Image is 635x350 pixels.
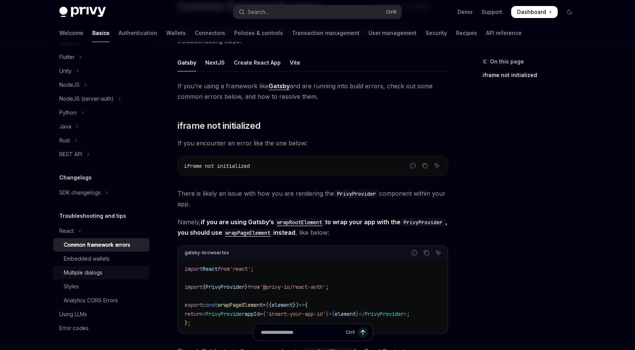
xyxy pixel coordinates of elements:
[64,296,118,305] div: Analytics CORS Errors
[59,211,126,220] h5: Troubleshooting and tips
[332,311,335,317] span: {
[426,24,447,42] a: Security
[185,311,203,317] span: return
[222,229,273,236] a: wrapPageElement
[409,248,419,258] button: Report incorrect code
[178,218,447,236] strong: if you are using Gatsby’s to wrap your app with the , you should use instead
[261,324,343,341] input: Ask a question...
[260,284,326,290] span: '@privy-io/react-auth'
[486,24,522,42] a: API reference
[59,66,72,75] div: Unity
[185,284,203,290] span: import
[564,6,576,18] button: Toggle dark mode
[53,148,149,161] button: Toggle REST API section
[64,282,79,291] div: Styles
[433,248,443,258] button: Ask AI
[53,64,149,78] button: Toggle Unity section
[166,24,186,42] a: Wallets
[184,163,250,169] span: iframe not initialized
[290,54,300,71] div: Vite
[369,24,417,42] a: User management
[178,120,260,132] span: iframe not initialized
[293,302,299,308] span: })
[53,294,149,307] a: Analytics CORS Errors
[222,229,273,237] code: wrapPageElement
[274,218,325,226] code: wrapRootElement
[218,266,230,272] span: from
[274,218,325,226] a: wrapRootElement
[53,50,149,64] button: Toggle Flutter section
[178,54,196,71] div: Gatsby
[195,24,225,42] a: Connectors
[59,226,74,235] div: React
[334,190,379,198] code: PrivyProvider
[263,311,266,317] span: {
[53,266,149,279] a: Multiple dialogs
[263,302,266,308] span: =
[92,24,110,42] a: Basics
[53,321,149,335] a: Error codes
[185,266,203,272] span: import
[53,252,149,266] a: Embedded wallets
[408,161,418,170] button: Report incorrect code
[59,122,71,131] div: Java
[404,311,407,317] span: >
[59,108,77,117] div: Python
[234,54,281,71] div: Create React App
[206,311,245,317] span: PrivyProvider
[59,7,106,17] img: dark logo
[248,284,260,290] span: from
[482,8,502,16] a: Support
[64,268,102,277] div: Multiple dialogs
[53,134,149,147] button: Toggle Rust section
[356,311,359,317] span: }
[230,266,251,272] span: 'react'
[420,161,430,170] button: Copy the contents from the code block
[490,57,524,66] span: On this page
[218,302,263,308] span: wrapPageElement
[59,188,101,197] div: SDK changelogs
[421,248,431,258] button: Copy the contents from the code block
[53,120,149,133] button: Toggle Java section
[266,311,326,317] span: 'insert-your-app-id'
[511,6,558,18] a: Dashboard
[292,24,360,42] a: Transaction management
[206,284,245,290] span: PrivyProvider
[203,284,206,290] span: {
[205,54,225,71] div: NextJS
[178,81,448,102] span: If you’re using a framework like and are running into build errors, check out some common errors ...
[59,80,80,89] div: NodeJS
[59,94,114,103] div: NodeJS (server-auth)
[299,302,305,308] span: =>
[59,150,82,159] div: REST API
[233,5,402,19] button: Open search
[326,311,329,317] span: }
[203,266,218,272] span: React
[178,217,448,238] span: Namely, , like below:
[305,302,308,308] span: {
[53,106,149,119] button: Toggle Python section
[203,311,206,317] span: <
[53,224,149,238] button: Toggle React section
[432,161,442,170] button: Ask AI
[53,92,149,106] button: Toggle NodeJS (server-auth) section
[119,24,157,42] a: Authentication
[53,308,149,321] a: Using LLMs
[400,218,445,226] code: PrivyProvider
[359,311,365,317] span: </
[178,188,448,209] span: There is likely an issue with how you are rendering the component within your app.
[272,302,293,308] span: element
[53,78,149,92] button: Toggle NodeJS section
[59,324,89,333] div: Error codes
[53,280,149,293] a: Styles
[483,69,582,81] a: iframe not initialized
[203,302,218,308] span: const
[185,248,229,258] div: gatsby-browser.tsx
[234,24,283,42] a: Policies & controls
[329,311,332,317] span: >
[59,53,75,62] div: Flutter
[358,327,368,338] button: Send message
[178,138,448,148] span: If you encounter an error like the one below:
[53,238,149,252] a: Common framework errors
[248,8,269,17] div: Search...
